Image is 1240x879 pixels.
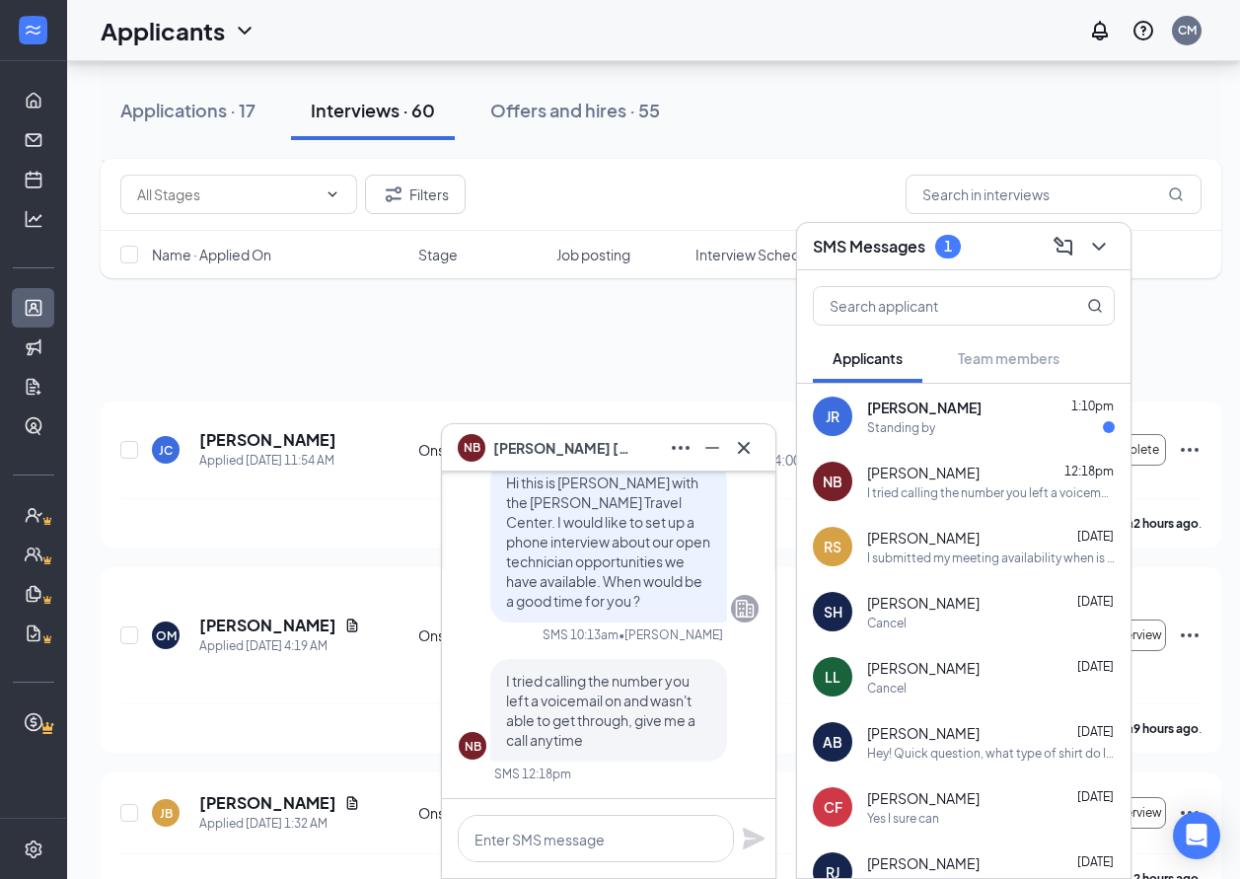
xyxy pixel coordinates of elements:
svg: Ellipses [669,436,693,460]
svg: Company [733,597,757,621]
div: SH [824,602,842,622]
span: [PERSON_NAME] [867,658,980,678]
div: NB [823,472,842,491]
svg: Document [344,618,360,633]
button: Filter Filters [365,175,466,214]
input: Search in interviews [906,175,1202,214]
button: ChevronDown [1083,231,1115,262]
svg: Document [344,795,360,811]
button: Ellipses [665,432,696,464]
span: Job posting [556,245,630,264]
div: JB [160,805,173,822]
span: 1:10pm [1071,399,1114,413]
div: NB [465,738,481,755]
div: Standing by [867,419,935,436]
span: [DATE] [1077,594,1114,609]
span: Cashier [556,422,607,440]
span: 12:18pm [1064,464,1114,478]
span: [DATE] [1077,529,1114,544]
b: 9 hours ago [1133,721,1199,736]
div: Onsite Interview [418,625,546,645]
div: CF [824,797,842,817]
span: [DATE] [1077,659,1114,674]
span: Team members [958,349,1059,367]
div: Cancel [867,615,907,631]
svg: Cross [732,436,756,460]
div: Cancel [867,680,907,696]
svg: Notifications [1088,19,1112,42]
div: AB [823,732,842,752]
div: LL [825,667,840,687]
span: [DATE] [1077,724,1114,739]
svg: ChevronDown [1087,235,1111,258]
div: CM [1178,22,1197,38]
svg: Ellipses [1178,623,1202,647]
h1: Applicants [101,14,225,47]
span: Interview Schedule [695,245,820,264]
svg: Ellipses [1178,438,1202,462]
div: JC [159,442,173,459]
svg: Filter [382,183,405,206]
span: [PERSON_NAME] [867,853,980,873]
div: OM [156,627,177,644]
div: Onsite Interview [418,803,546,823]
svg: Analysis [24,209,43,229]
span: [PERSON_NAME] [867,398,982,417]
h5: [PERSON_NAME] [199,615,336,636]
span: • [PERSON_NAME] [619,626,723,643]
button: Minimize [696,432,728,464]
div: Interviews · 60 [311,98,435,122]
div: 1 [944,238,952,255]
svg: MagnifyingGlass [1087,298,1103,314]
h3: SMS Messages [813,236,925,257]
h5: [PERSON_NAME] [199,429,336,451]
span: [PERSON_NAME] [867,463,980,482]
div: Hey! Quick question, what type of shirt do I wear? Since I can wear either black slacks or blue j... [867,745,1115,762]
span: [PERSON_NAME] [867,788,980,808]
button: Cross [728,432,760,464]
div: I submitted my meeting availability when is the meeting? [867,549,1115,566]
span: Applicants [833,349,903,367]
div: SMS 10:13am [543,626,619,643]
input: Search applicant [814,287,1048,325]
svg: ChevronDown [233,19,256,42]
input: All Stages [137,183,317,205]
div: Open Intercom Messenger [1173,812,1220,859]
svg: ChevronDown [325,186,340,202]
b: 2 hours ago [1133,516,1199,531]
svg: Settings [24,840,43,859]
div: Offers and hires · 55 [490,98,660,122]
div: Applied [DATE] 11:54 AM [199,451,336,471]
button: ComposeMessage [1048,231,1079,262]
svg: Ellipses [1178,801,1202,825]
div: JR [826,406,839,426]
div: I tried calling the number you left a voicemail on and wasn't able to get through, give me a call... [867,484,1115,501]
span: [DATE] [1077,854,1114,869]
span: [PERSON_NAME] [PERSON_NAME] [493,437,631,459]
div: Yes I sure can [867,810,939,827]
span: Stage [418,245,458,264]
div: RS [824,537,841,556]
svg: QuestionInfo [1131,19,1155,42]
div: Applied [DATE] 1:32 AM [199,814,360,834]
span: Name · Applied On [152,245,271,264]
div: Applications · 17 [120,98,255,122]
svg: Minimize [700,436,724,460]
svg: MagnifyingGlass [1168,186,1184,202]
div: Onsite Interview [418,440,546,460]
span: Hi this is [PERSON_NAME] with the [PERSON_NAME] Travel Center. I would like to set up a phone int... [506,474,710,610]
span: [PERSON_NAME] [867,593,980,613]
h5: [PERSON_NAME] [199,792,336,814]
span: [PERSON_NAME] [867,528,980,548]
span: [PERSON_NAME] [867,723,980,743]
div: Applied [DATE] 4:19 AM [199,636,360,656]
span: I tried calling the number you left a voicemail on and wasn't able to get through, give me a call... [506,672,695,749]
div: SMS 12:18pm [494,766,571,782]
svg: Plane [742,827,766,850]
span: [DATE] [1077,789,1114,804]
svg: ComposeMessage [1052,235,1075,258]
svg: WorkstreamLogo [23,20,42,39]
